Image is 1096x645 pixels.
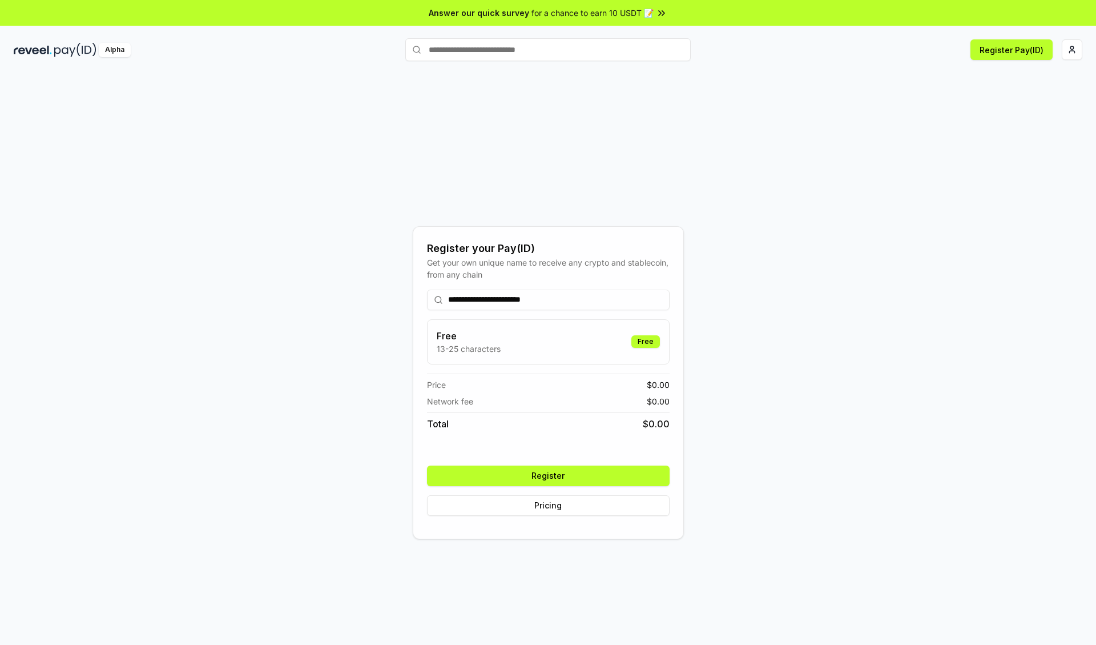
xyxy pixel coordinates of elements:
[970,39,1053,60] button: Register Pay(ID)
[427,417,449,431] span: Total
[427,466,670,486] button: Register
[631,335,660,348] div: Free
[429,7,529,19] span: Answer our quick survey
[647,395,670,407] span: $ 0.00
[427,495,670,516] button: Pricing
[54,43,96,57] img: pay_id
[14,43,52,57] img: reveel_dark
[647,379,670,391] span: $ 0.00
[437,329,501,343] h3: Free
[643,417,670,431] span: $ 0.00
[99,43,131,57] div: Alpha
[427,379,446,391] span: Price
[427,241,670,257] div: Register your Pay(ID)
[531,7,654,19] span: for a chance to earn 10 USDT 📝
[437,343,501,355] p: 13-25 characters
[427,257,670,281] div: Get your own unique name to receive any crypto and stablecoin, from any chain
[427,395,473,407] span: Network fee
